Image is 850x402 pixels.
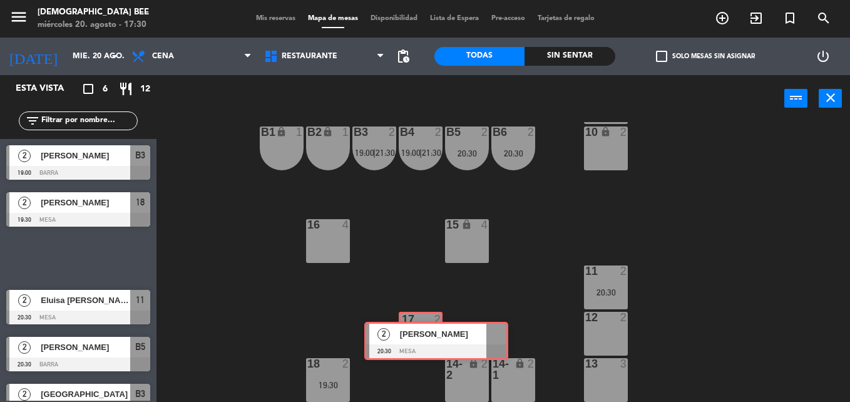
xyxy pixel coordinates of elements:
i: turned_in_not [782,11,797,26]
span: 21:30 [376,148,395,158]
div: 20:30 [584,288,628,297]
span: 12 [140,82,150,96]
span: B5 [135,339,145,354]
span: 2 [18,388,31,401]
span: pending_actions [396,49,411,64]
i: search [816,11,831,26]
span: 19:00 [355,148,374,158]
i: crop_square [81,81,96,96]
i: menu [9,8,28,26]
div: 2 [620,312,628,323]
span: [PERSON_NAME] [41,341,130,354]
div: 20:30 [445,149,489,158]
div: [DEMOGRAPHIC_DATA] Bee [38,6,149,19]
i: filter_list [25,113,40,128]
div: 2 [434,314,441,325]
span: | [419,148,422,158]
div: 16 [307,219,308,230]
div: 4 [481,219,489,230]
div: 4 [342,219,350,230]
span: 6 [103,82,108,96]
i: lock [515,358,525,369]
div: B4 [400,126,401,138]
span: Eluisa [PERSON_NAME] [41,294,130,307]
div: Esta vista [6,81,90,96]
span: 2 [18,150,31,162]
div: 2 [620,265,628,277]
i: lock [322,126,333,137]
span: 19:00 [401,148,421,158]
input: Filtrar por nombre... [40,114,137,128]
span: Cena [152,52,174,61]
i: restaurant [118,81,133,96]
span: Tarjetas de regalo [531,15,601,22]
i: lock [276,126,287,137]
div: 19:30 [306,381,350,389]
div: 18 [307,358,308,369]
span: Disponibilidad [364,15,424,22]
span: [PERSON_NAME] [41,149,130,162]
div: 2 [528,358,535,369]
span: 11 [136,292,145,307]
span: 2 [18,341,31,354]
div: 1 [342,126,350,138]
i: add_circle_outline [715,11,730,26]
div: 2 [435,126,443,138]
button: close [819,89,842,108]
span: 21:30 [422,148,441,158]
div: 1 [296,126,304,138]
button: power_input [784,89,807,108]
i: lock [600,126,611,137]
div: B1 [261,126,262,138]
span: Mis reservas [250,15,302,22]
i: lock [468,358,479,369]
span: B3 [135,148,145,163]
span: Pre-acceso [485,15,531,22]
div: 20:30 [491,149,535,158]
i: arrow_drop_down [107,49,122,64]
div: 2 [528,126,535,138]
span: Mapa de mesas [302,15,364,22]
i: close [823,90,838,105]
div: Todas [434,47,525,66]
i: lock [461,219,472,230]
span: Restaurante [282,52,337,61]
label: Solo mesas sin asignar [656,51,755,62]
div: 2 [389,126,396,138]
span: [PERSON_NAME] [41,196,130,209]
i: exit_to_app [749,11,764,26]
span: B3 [135,386,145,401]
div: B2 [307,126,308,138]
div: 2 [620,126,628,138]
div: 2 [481,126,489,138]
span: | [373,148,376,158]
div: 3 [620,358,628,369]
i: power_input [789,90,804,105]
span: [GEOGRAPHIC_DATA] [41,388,130,401]
div: 2 [481,358,489,369]
div: miércoles 20. agosto - 17:30 [38,19,149,31]
div: Sin sentar [525,47,615,66]
div: 2 [342,358,350,369]
span: Lista de Espera [424,15,485,22]
span: 18 [136,195,145,210]
span: check_box_outline_blank [656,51,667,62]
span: 2 [18,294,31,307]
i: power_settings_new [816,49,831,64]
button: menu [9,8,28,31]
span: 2 [18,197,31,209]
